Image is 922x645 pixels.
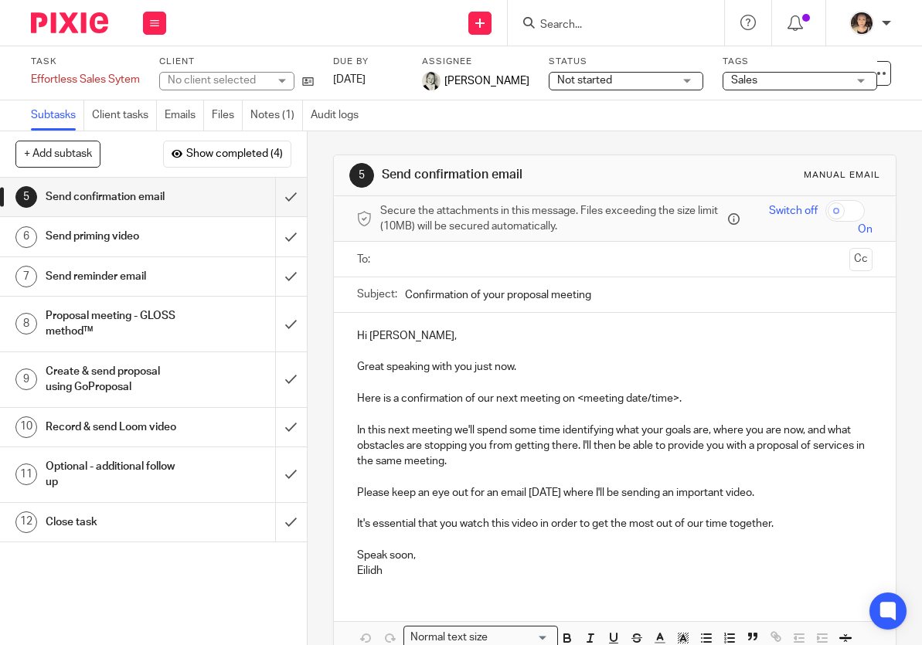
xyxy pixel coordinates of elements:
[15,511,37,533] div: 12
[723,56,877,68] label: Tags
[46,455,189,494] h1: Optional - additional follow up
[15,266,37,287] div: 7
[731,75,757,86] span: Sales
[858,222,873,237] span: On
[15,463,37,485] div: 11
[159,56,314,68] label: Client
[46,265,189,288] h1: Send reminder email
[357,485,873,501] p: Please keep an eye out for an email [DATE] where I'll be sending an important video.
[357,423,873,470] p: In this next meeting we'll spend some time identifying what your goals are, where you are now, an...
[15,141,100,167] button: + Add subtask
[15,186,37,208] div: 5
[15,368,37,390] div: 9
[849,11,874,36] img: 324535E6-56EA-408B-A48B-13C02EA99B5D.jpeg
[46,185,189,209] h1: Send confirmation email
[31,72,140,87] div: Effortless Sales Sytem
[357,359,873,375] p: Great speaking with you just now.
[31,56,140,68] label: Task
[357,287,397,302] label: Subject:
[444,73,529,89] span: [PERSON_NAME]
[212,100,243,131] a: Files
[380,203,724,235] span: Secure the attachments in this message. Files exceeding the size limit (10MB) will be secured aut...
[357,516,873,531] p: It's essential that you watch this video in order to get the most out of our time together.
[46,511,189,534] h1: Close task
[333,74,366,85] span: [DATE]
[165,100,204,131] a: Emails
[357,563,873,579] p: Eilidh
[15,226,37,248] div: 6
[311,100,366,131] a: Audit logs
[92,100,157,131] a: Client tasks
[46,360,189,399] h1: Create & send proposal using GoProposal
[769,203,818,219] span: Switch off
[357,252,374,267] label: To:
[422,56,529,68] label: Assignee
[849,248,873,271] button: Cc
[15,313,37,334] div: 8
[539,19,678,32] input: Search
[168,73,268,88] div: No client selected
[804,169,880,182] div: Manual email
[357,391,873,406] p: Here is a confirmation of our next meeting on <meeting date/time>.
[186,148,283,161] span: Show completed (4)
[357,548,873,563] p: Speak soon,
[333,56,403,68] label: Due by
[382,167,648,183] h1: Send confirmation email
[46,225,189,248] h1: Send priming video
[250,100,303,131] a: Notes (1)
[31,12,108,33] img: Pixie
[549,56,703,68] label: Status
[163,141,291,167] button: Show completed (4)
[46,416,189,439] h1: Record & send Loom video
[422,72,441,90] img: DA590EE6-2184-4DF2-A25D-D99FB904303F_1_201_a.jpeg
[557,75,612,86] span: Not started
[31,100,84,131] a: Subtasks
[15,416,37,438] div: 10
[349,163,374,188] div: 5
[357,328,873,344] p: Hi [PERSON_NAME],
[46,304,189,344] h1: Proposal meeting - GLOSS method™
